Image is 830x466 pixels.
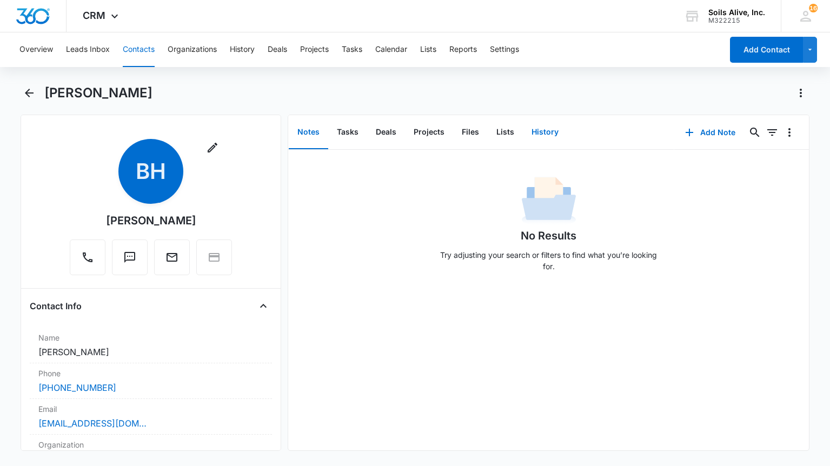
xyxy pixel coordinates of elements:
[21,84,37,102] button: Back
[763,124,781,141] button: Filters
[405,116,453,149] button: Projects
[522,174,576,228] img: No Data
[674,119,746,145] button: Add Note
[30,399,272,435] div: Email[EMAIL_ADDRESS][DOMAIN_NAME]
[300,32,329,67] button: Projects
[328,116,367,149] button: Tasks
[230,32,255,67] button: History
[106,212,196,229] div: [PERSON_NAME]
[118,139,183,204] span: BH
[154,239,190,275] button: Email
[19,32,53,67] button: Overview
[781,124,798,141] button: Overflow Menu
[490,32,519,67] button: Settings
[289,116,328,149] button: Notes
[38,381,116,394] a: [PHONE_NUMBER]
[83,10,105,21] span: CRM
[38,345,263,358] dd: [PERSON_NAME]
[435,249,662,272] p: Try adjusting your search or filters to find what you’re looking for.
[523,116,567,149] button: History
[30,328,272,363] div: Name[PERSON_NAME]
[453,116,488,149] button: Files
[168,32,217,67] button: Organizations
[420,32,436,67] button: Lists
[154,256,190,265] a: Email
[488,116,523,149] button: Lists
[38,439,263,450] label: Organization
[449,32,477,67] button: Reports
[112,239,148,275] button: Text
[38,332,263,343] label: Name
[123,32,155,67] button: Contacts
[44,85,152,101] h1: [PERSON_NAME]
[809,4,818,12] span: 16
[746,124,763,141] button: Search...
[38,403,263,415] label: Email
[70,256,105,265] a: Call
[255,297,272,315] button: Close
[730,37,803,63] button: Add Contact
[708,17,765,24] div: account id
[342,32,362,67] button: Tasks
[38,417,147,430] a: [EMAIL_ADDRESS][DOMAIN_NAME]
[268,32,287,67] button: Deals
[30,299,82,312] h4: Contact Info
[66,32,110,67] button: Leads Inbox
[708,8,765,17] div: account name
[30,363,272,399] div: Phone[PHONE_NUMBER]
[70,239,105,275] button: Call
[112,256,148,265] a: Text
[367,116,405,149] button: Deals
[375,32,407,67] button: Calendar
[38,368,263,379] label: Phone
[809,4,818,12] div: notifications count
[792,84,809,102] button: Actions
[521,228,576,244] h1: No Results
